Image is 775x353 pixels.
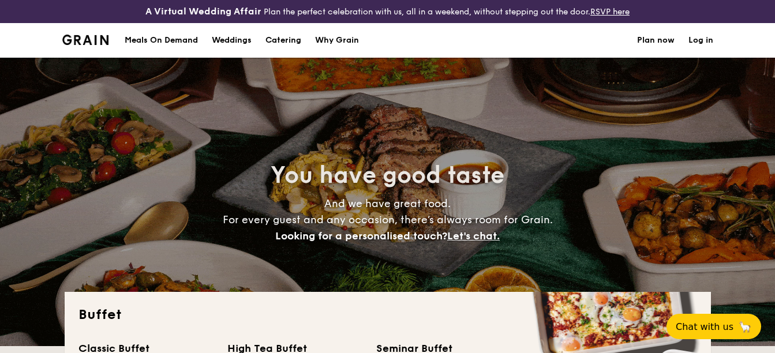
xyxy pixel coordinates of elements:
span: Let's chat. [447,230,500,242]
button: Chat with us🦙 [667,314,761,339]
a: Catering [259,23,308,58]
div: Weddings [212,23,252,58]
img: Grain [62,35,109,45]
a: Meals On Demand [118,23,205,58]
div: Plan the perfect celebration with us, all in a weekend, without stepping out the door. [129,5,646,18]
h1: Catering [265,23,301,58]
a: RSVP here [590,7,630,17]
span: 🦙 [738,320,752,333]
div: Meals On Demand [125,23,198,58]
a: Log in [688,23,713,58]
a: Logotype [62,35,109,45]
div: Why Grain [315,23,359,58]
a: Why Grain [308,23,366,58]
span: Chat with us [676,321,733,332]
h2: Buffet [78,306,697,324]
a: Weddings [205,23,259,58]
a: Plan now [637,23,675,58]
h4: A Virtual Wedding Affair [145,5,261,18]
